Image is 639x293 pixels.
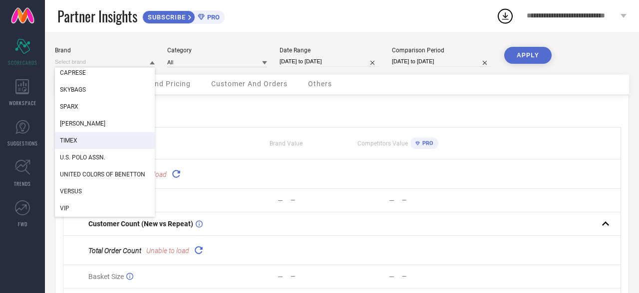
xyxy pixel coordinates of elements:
span: Brand Value [270,140,303,147]
button: APPLY [504,47,552,64]
div: — [389,196,394,204]
span: [PERSON_NAME] [60,120,105,127]
div: Metrics [63,103,621,115]
span: CAPRESE [60,69,86,76]
div: Reload "Total Order Count " [192,243,206,257]
div: — [402,273,453,280]
span: Others [308,80,332,88]
span: Basket Size [88,273,124,281]
div: Date Range [280,47,379,54]
input: Select brand [55,57,155,67]
a: SUBSCRIBEPRO [142,8,225,24]
span: SPARX [60,103,78,110]
div: Brand [55,47,155,54]
span: U.S. POLO ASSN. [60,154,105,161]
div: VIP [55,200,155,217]
div: — [291,197,341,204]
span: WORKSPACE [9,99,36,107]
span: SCORECARDS [8,59,37,66]
span: TIMEX [60,137,77,144]
div: UNITED COLORS OF BENETTON [55,166,155,183]
span: Customer And Orders [211,80,288,88]
span: SUBSCRIBE [143,13,188,21]
span: Competitors Value [357,140,408,147]
span: Customer Count (New vs Repeat) [88,220,193,228]
div: TIMEX [55,132,155,149]
div: — [278,273,283,281]
span: SKYBAGS [60,86,86,93]
span: SUGGESTIONS [7,140,38,147]
div: TED BAKER [55,115,155,132]
span: VIP [60,205,69,212]
span: Unable to load [146,247,189,255]
input: Select comparison period [392,56,492,67]
div: U.S. POLO ASSN. [55,149,155,166]
span: UNITED COLORS OF BENETTON [60,171,145,178]
div: — [291,273,341,280]
input: Select date range [280,56,379,67]
div: SKYBAGS [55,81,155,98]
div: Category [167,47,267,54]
span: Partner Insights [57,6,137,26]
div: — [402,197,453,204]
div: CAPRESE [55,64,155,81]
div: Open download list [496,7,514,25]
span: PRO [205,13,220,21]
div: — [389,273,394,281]
span: FWD [18,220,27,228]
div: Comparison Period [392,47,492,54]
span: PRO [420,140,433,146]
div: VERSUS [55,183,155,200]
div: — [278,196,283,204]
span: VERSUS [60,188,82,195]
span: Total Order Count [88,247,141,255]
span: TRENDS [14,180,31,187]
div: SPARX [55,98,155,115]
div: Reload "Total GMV" [169,167,183,181]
